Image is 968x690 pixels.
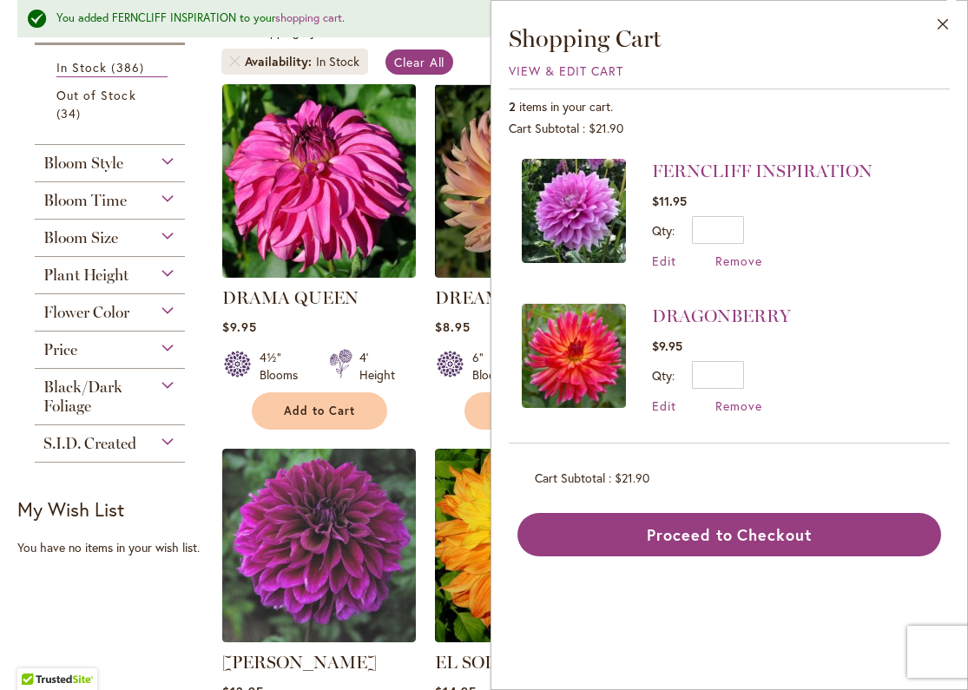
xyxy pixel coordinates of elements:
[17,539,212,556] div: You have no items in your wish list.
[359,349,395,384] div: 4' Height
[472,349,521,384] div: 6" Blooms
[221,23,316,39] span: Now Shopping by
[652,161,873,181] a: FERNCLIFF INSPIRATION
[522,159,626,263] img: FERNCLIFF INSPIRATION
[222,319,257,335] span: $9.95
[519,98,613,115] span: items in your cart.
[56,87,136,103] span: Out of Stock
[435,319,471,335] span: $8.95
[222,84,416,278] img: DRAMA QUEEN
[509,120,579,136] span: Cart Subtotal
[222,449,416,642] img: Einstein
[43,434,136,453] span: S.I.D. Created
[111,58,148,76] span: 386
[652,193,687,209] span: $11.95
[394,54,445,70] span: Clear All
[652,253,676,269] a: Edit
[652,398,676,414] a: Edit
[652,367,675,384] label: Qty
[56,10,899,27] div: You added FERNCLIFF INSPIRATION to your .
[13,628,62,677] iframe: Launch Accessibility Center
[43,266,128,285] span: Plant Height
[230,56,240,67] a: Remove Availability In Stock
[284,404,355,418] span: Add to Cart
[522,304,626,408] img: DRAGONBERRY
[43,154,123,173] span: Bloom Style
[43,378,122,416] span: Black/Dark Foliage
[522,304,626,414] a: DRAGONBERRY
[245,53,316,70] span: Availability
[43,228,118,247] span: Bloom Size
[56,58,168,77] a: In Stock 386
[435,84,629,278] img: Dreamcatcher
[222,652,377,673] a: [PERSON_NAME]
[652,306,791,326] a: DRAGONBERRY
[260,349,308,384] div: 4½" Blooms
[17,496,124,522] strong: My Wish List
[252,392,387,430] button: Add to Cart
[385,49,454,75] a: Clear All
[435,449,629,642] img: EL SOL
[715,253,762,269] a: Remove
[509,62,623,79] a: View & Edit Cart
[435,265,629,281] a: Dreamcatcher
[43,303,129,322] span: Flower Color
[316,53,359,70] div: In Stock
[43,191,127,210] span: Bloom Time
[652,222,675,239] label: Qty
[56,104,85,122] span: 34
[517,513,941,556] button: Proceed to Checkout
[509,23,662,53] span: Shopping Cart
[522,159,626,269] a: FERNCLIFF INSPIRATION
[222,265,416,281] a: DRAMA QUEEN
[535,470,605,486] span: Cart Subtotal
[56,86,168,122] a: Out of Stock 34
[43,340,77,359] span: Price
[435,629,629,646] a: EL SOL
[652,338,682,354] span: $9.95
[222,287,359,308] a: DRAMA QUEEN
[615,470,649,486] span: $21.90
[715,398,762,414] a: Remove
[464,392,600,430] button: Add to Cart
[435,287,586,308] a: DREAMCATCHER
[509,98,516,115] span: 2
[222,629,416,646] a: Einstein
[56,59,107,76] span: In Stock
[275,10,342,25] a: shopping cart
[589,120,623,136] span: $21.90
[435,652,496,673] a: EL SOL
